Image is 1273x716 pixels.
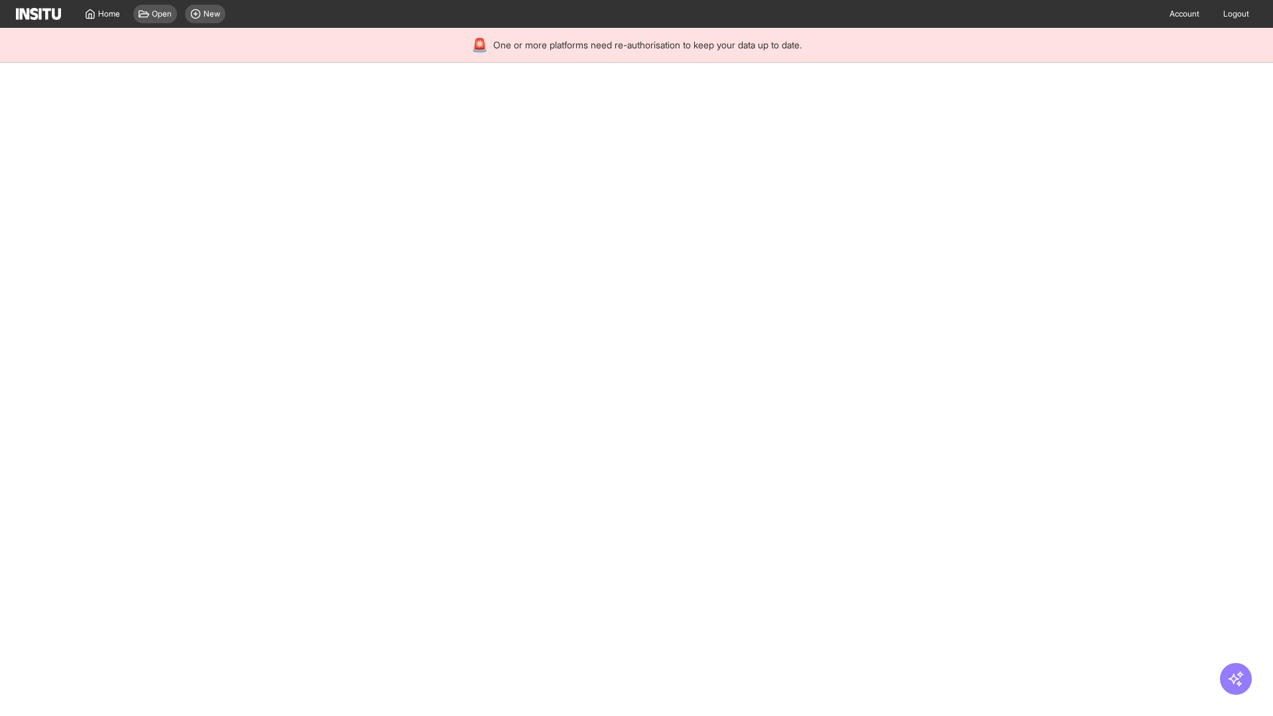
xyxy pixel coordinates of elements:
[16,8,61,20] img: Logo
[471,36,488,54] div: 🚨
[204,9,220,19] span: New
[152,9,172,19] span: Open
[493,38,802,52] span: One or more platforms need re-authorisation to keep your data up to date.
[98,9,120,19] span: Home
